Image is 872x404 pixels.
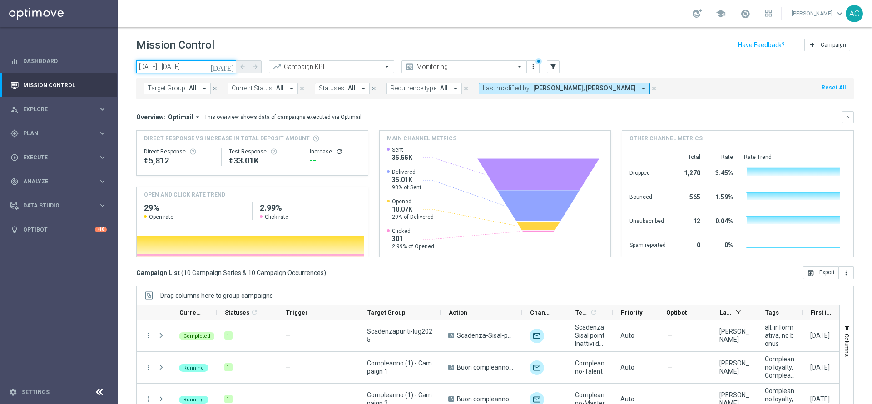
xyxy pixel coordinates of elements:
button: track_changes Analyze keyboard_arrow_right [10,178,107,185]
span: — [668,331,673,340]
button: Statuses: All arrow_drop_down [315,83,370,94]
button: more_vert [529,61,538,72]
div: Rate Trend [744,153,846,161]
i: add [808,41,816,49]
div: Spam reported [629,237,666,251]
i: arrow_drop_down [193,113,202,121]
i: settings [9,388,17,396]
span: Statuses [225,309,249,316]
span: 29% of Delivered [392,213,434,221]
h3: Overview: [136,113,165,121]
i: arrow_drop_down [359,84,367,93]
div: 0.04% [711,213,733,227]
span: Recurrence type: [391,84,438,92]
div: 0 [677,237,700,251]
div: +10 [95,227,107,232]
button: arrow_forward [249,60,262,73]
span: Execute [23,155,98,160]
span: Scadenza-Sisal-point [457,331,514,340]
span: Calculate column [249,307,258,317]
span: Compleanno (1) - Campaign 1 [367,359,433,375]
span: keyboard_arrow_down [835,9,845,19]
span: Buon compleanno 3000SP [457,395,514,403]
span: Calculate column [589,307,597,317]
button: Reset All [821,83,847,93]
button: play_circle_outline Execute keyboard_arrow_right [10,154,107,161]
div: Increase [310,148,360,155]
i: more_vert [144,395,153,403]
div: €33,010 [229,155,295,166]
h2: 29% [144,202,245,213]
div: €5,812 [144,155,214,166]
button: close [650,84,658,94]
span: All [440,84,448,92]
i: keyboard_arrow_down [845,114,851,120]
div: 1,270 [677,165,700,179]
a: Mission Control [23,73,107,97]
button: close [211,84,219,94]
span: 10.07K [392,205,434,213]
i: lightbulb [10,226,19,234]
span: Running [183,365,204,371]
h4: Other channel metrics [629,134,703,143]
span: Open rate [149,213,173,221]
multiple-options-button: Export to CSV [803,269,854,276]
span: Channel [530,309,552,316]
div: Optibot [10,217,107,241]
span: Scadenza Sisal point Inattivi da 5 mesi 2025 [575,323,605,348]
i: close [651,85,657,92]
a: Settings [22,389,50,395]
i: more_vert [144,331,153,340]
div: Chiara Pigato [719,327,749,344]
i: preview [405,62,414,71]
span: 98% of Sent [392,184,421,191]
h4: OPEN AND CLICK RATE TREND [144,191,225,199]
div: This overview shows data of campaigns executed via Optimail [204,113,362,121]
i: close [212,85,218,92]
button: arrow_back [236,60,249,73]
span: A [448,333,454,338]
span: 301 [392,235,434,243]
span: All [348,84,356,92]
span: Completed [183,333,210,339]
button: [DATE] [209,60,236,74]
span: school [716,9,726,19]
i: more_vert [842,269,850,276]
div: 02 Jul 2025, Wednesday [810,395,830,403]
h3: Campaign List [136,269,326,277]
div: Execute [10,153,98,162]
span: — [286,395,291,403]
button: Data Studio keyboard_arrow_right [10,202,107,209]
span: Campaign [821,42,846,48]
span: Buon compleanno 1000SP [457,363,514,371]
span: Target Group [367,309,406,316]
span: Tags [765,309,779,316]
span: Delivered [392,168,421,176]
button: Target Group: All arrow_drop_down [144,83,211,94]
span: First in Range [811,309,832,316]
div: person_search Explore keyboard_arrow_right [10,106,107,113]
span: 10 Campaign Series & 10 Campaign Occurrences [183,269,324,277]
div: Rate [711,153,733,161]
div: Analyze [10,177,98,186]
span: Optibot [666,309,687,316]
span: Current Status: [232,84,274,92]
div: Plan [10,129,98,138]
ng-select: Monitoring [401,60,527,73]
div: Bounced [629,189,666,203]
div: Data Studio [10,202,98,210]
input: Select date range [136,60,236,73]
div: lightbulb Optibot +10 [10,226,107,233]
span: [PERSON_NAME], [PERSON_NAME] [533,84,636,92]
span: Last Modified By [720,309,732,316]
button: equalizer Dashboard [10,58,107,65]
i: trending_up [272,62,282,71]
button: refresh [336,148,343,155]
button: more_vert [144,363,153,371]
span: 35.55K [392,153,412,162]
i: track_changes [10,177,19,186]
i: close [299,85,305,92]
